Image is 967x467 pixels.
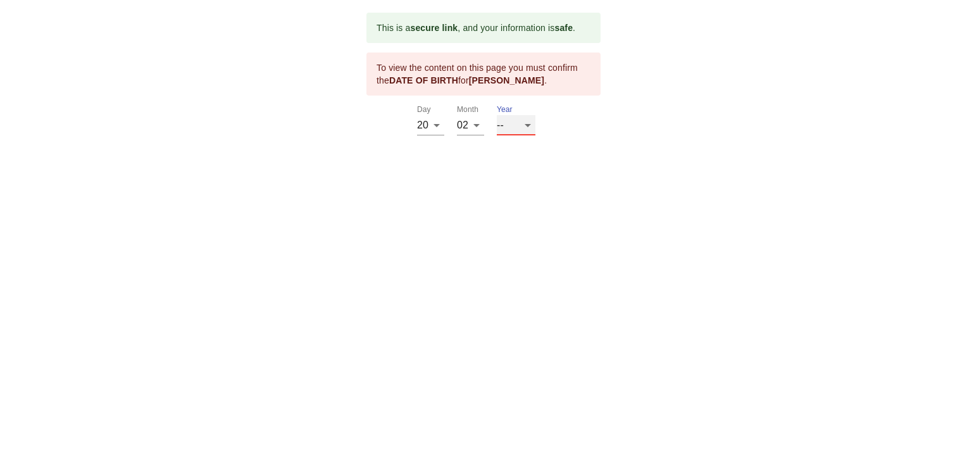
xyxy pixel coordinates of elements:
label: Month [457,106,478,114]
div: This is a , and your information is . [377,16,575,39]
b: secure link [410,23,458,33]
label: Day [417,106,431,114]
b: DATE OF BIRTH [389,75,458,85]
b: [PERSON_NAME] [469,75,544,85]
label: Year [497,106,513,114]
b: safe [554,23,573,33]
div: To view the content on this page you must confirm the for . [377,56,590,92]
